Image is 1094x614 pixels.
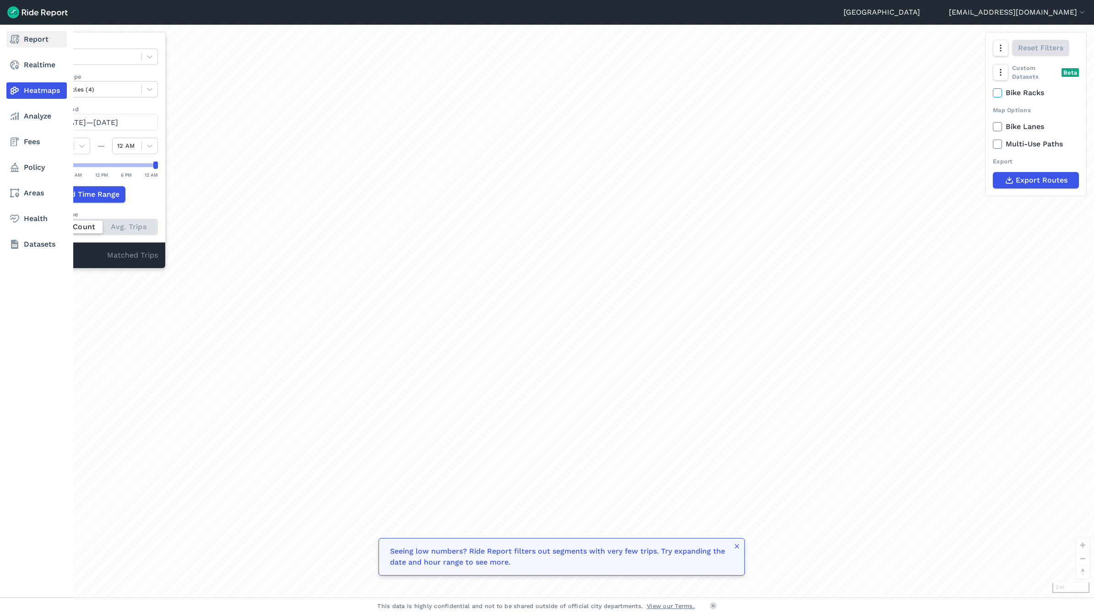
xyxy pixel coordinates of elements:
div: Custom Datasets [993,64,1079,81]
label: Data Type [44,40,158,48]
div: loading [29,25,1094,598]
label: Multi-Use Paths [993,139,1079,150]
button: [EMAIL_ADDRESS][DOMAIN_NAME] [949,7,1087,18]
div: Count Type [44,210,158,219]
button: Reset Filters [1012,40,1069,56]
label: Bike Racks [993,87,1079,98]
div: Map Options [993,106,1079,114]
div: Matched Trips [37,242,165,268]
a: Areas [6,185,67,201]
div: — [90,140,112,151]
span: Add Time Range [61,189,119,200]
div: 12 AM [145,171,158,179]
a: Analyze [6,108,67,124]
div: Export [993,157,1079,166]
button: Add Time Range [44,186,125,203]
label: Vehicle Type [44,72,158,81]
div: - [44,250,107,262]
a: Fees [6,134,67,150]
div: 12 PM [95,171,108,179]
a: Realtime [6,57,67,73]
div: Beta [1062,68,1079,77]
button: Export Routes [993,172,1079,189]
button: [DATE]—[DATE] [44,114,158,130]
img: Ride Report [7,6,68,18]
a: View our Terms. [647,602,695,610]
a: Report [6,31,67,48]
a: Policy [6,159,67,176]
label: Bike Lanes [993,121,1079,132]
span: Reset Filters [1018,43,1063,54]
span: [DATE]—[DATE] [61,118,118,127]
a: Heatmaps [6,82,67,99]
a: Health [6,210,67,227]
div: 6 AM [70,171,82,179]
div: 6 PM [121,171,132,179]
span: Export Routes [1016,175,1067,186]
label: Data Period [44,105,158,113]
a: Datasets [6,236,67,253]
a: [GEOGRAPHIC_DATA] [844,7,920,18]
